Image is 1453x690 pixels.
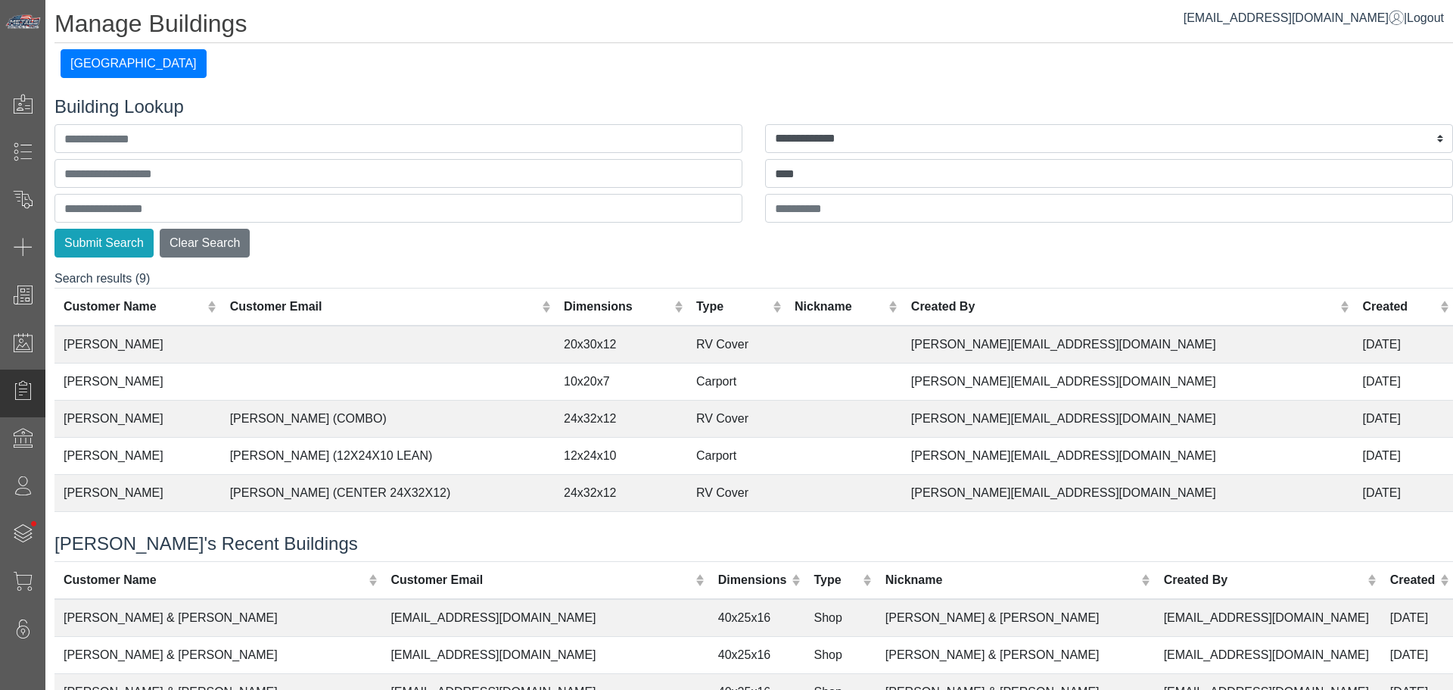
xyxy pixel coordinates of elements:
[876,599,1155,637] td: [PERSON_NAME] & [PERSON_NAME]
[160,229,250,258] button: Clear Search
[54,438,221,475] td: [PERSON_NAME]
[1407,11,1444,24] span: Logout
[687,401,786,438] td: RV Cover
[902,512,1354,549] td: [PERSON_NAME][EMAIL_ADDRESS][DOMAIN_NAME]
[555,475,687,512] td: 24x32x12
[687,475,786,512] td: RV Cover
[54,270,1453,515] div: Search results (9)
[54,599,381,637] td: [PERSON_NAME] & [PERSON_NAME]
[54,9,1453,43] h1: Manage Buildings
[1354,326,1453,364] td: [DATE]
[1381,636,1453,673] td: [DATE]
[54,533,1453,555] h4: [PERSON_NAME]'s Recent Buildings
[555,401,687,438] td: 24x32x12
[1155,599,1381,637] td: [EMAIL_ADDRESS][DOMAIN_NAME]
[1354,475,1453,512] td: [DATE]
[795,298,885,316] div: Nickname
[1354,512,1453,549] td: [DATE]
[54,364,221,401] td: [PERSON_NAME]
[221,401,555,438] td: [PERSON_NAME] (COMBO)
[1155,636,1381,673] td: [EMAIL_ADDRESS][DOMAIN_NAME]
[911,298,1336,316] div: Created By
[885,571,1138,589] div: Nickname
[54,512,221,549] td: [PERSON_NAME]
[1354,401,1453,438] td: [DATE]
[64,298,204,316] div: Customer Name
[805,636,876,673] td: Shop
[687,438,786,475] td: Carport
[1381,599,1453,637] td: [DATE]
[718,571,788,589] div: Dimensions
[555,326,687,364] td: 20x30x12
[709,636,805,673] td: 40x25x16
[381,599,708,637] td: [EMAIL_ADDRESS][DOMAIN_NAME]
[902,326,1354,364] td: [PERSON_NAME][EMAIL_ADDRESS][DOMAIN_NAME]
[54,475,221,512] td: [PERSON_NAME]
[687,512,786,549] td: Shop
[555,512,687,549] td: 30x40x15
[1184,9,1444,27] div: |
[221,438,555,475] td: [PERSON_NAME] (12X24X10 LEAN)
[902,438,1354,475] td: [PERSON_NAME][EMAIL_ADDRESS][DOMAIN_NAME]
[230,298,538,316] div: Customer Email
[221,475,555,512] td: [PERSON_NAME] (CENTER 24X32X12)
[54,96,1453,118] h4: Building Lookup
[64,571,365,589] div: Customer Name
[54,229,154,258] button: Submit Search
[54,401,221,438] td: [PERSON_NAME]
[221,512,555,549] td: [PERSON_NAME] (KIT)
[61,49,207,78] button: [GEOGRAPHIC_DATA]
[381,636,708,673] td: [EMAIL_ADDRESS][DOMAIN_NAME]
[687,326,786,364] td: RV Cover
[902,475,1354,512] td: [PERSON_NAME][EMAIL_ADDRESS][DOMAIN_NAME]
[805,599,876,637] td: Shop
[709,599,805,637] td: 40x25x16
[54,636,381,673] td: [PERSON_NAME] & [PERSON_NAME]
[1363,298,1436,316] div: Created
[14,499,53,548] span: •
[876,636,1155,673] td: [PERSON_NAME] & [PERSON_NAME]
[1354,364,1453,401] td: [DATE]
[54,326,221,364] td: [PERSON_NAME]
[687,364,786,401] td: Carport
[1184,11,1404,24] a: [EMAIL_ADDRESS][DOMAIN_NAME]
[1354,438,1453,475] td: [DATE]
[390,571,692,589] div: Customer Email
[696,298,769,316] div: Type
[61,57,207,70] a: [GEOGRAPHIC_DATA]
[902,401,1354,438] td: [PERSON_NAME][EMAIL_ADDRESS][DOMAIN_NAME]
[902,364,1354,401] td: [PERSON_NAME][EMAIL_ADDRESS][DOMAIN_NAME]
[1164,571,1364,589] div: Created By
[5,14,42,30] img: Metals Direct Inc Logo
[564,298,670,316] div: Dimensions
[814,571,860,589] div: Type
[1390,571,1436,589] div: Created
[555,364,687,401] td: 10x20x7
[555,438,687,475] td: 12x24x10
